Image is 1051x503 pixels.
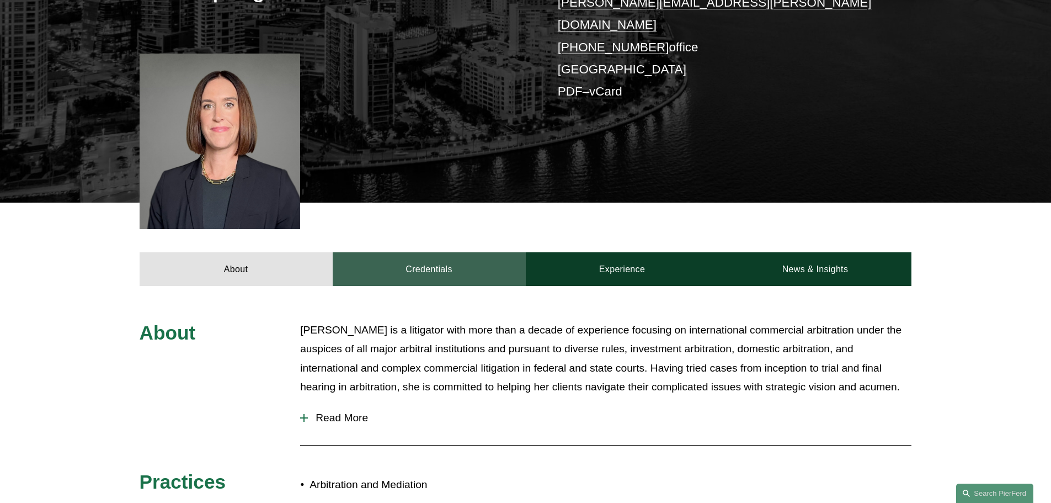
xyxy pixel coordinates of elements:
a: vCard [589,84,622,98]
button: Read More [300,404,911,432]
a: [PHONE_NUMBER] [558,40,669,54]
a: News & Insights [718,252,911,285]
p: Arbitration and Mediation [310,475,525,495]
span: Practices [140,471,226,493]
p: [PERSON_NAME] is a litigator with more than a decade of experience focusing on international comm... [300,321,911,397]
span: About [140,322,196,343]
span: Read More [308,412,911,424]
a: Search this site [956,484,1033,503]
a: PDF [558,84,583,98]
a: Credentials [333,252,526,285]
a: Experience [526,252,719,285]
a: About [140,252,333,285]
